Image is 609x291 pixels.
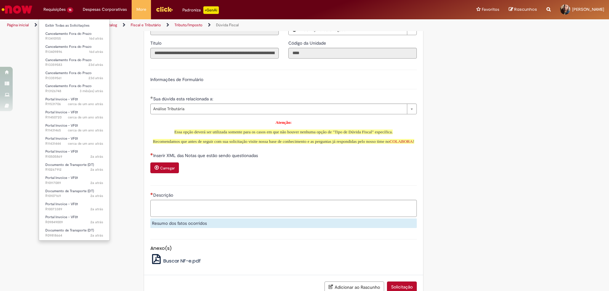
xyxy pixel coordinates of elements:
[174,22,202,28] a: Tributo/Imposto
[288,48,417,59] input: Código da Unidade
[216,22,239,28] a: Dúvida Fiscal
[80,89,103,93] time: 04/06/2025 13:14:12
[45,49,103,54] span: R13409896
[90,193,103,198] span: 2a atrás
[88,76,103,80] time: 06/08/2025 12:54:22
[45,180,103,186] span: R10117089
[150,48,279,59] input: Título
[39,83,109,94] a: Aberto R13126748 : Cancelamento Fora do Prazo
[90,193,103,198] time: 29/06/2023 15:20:58
[88,62,103,67] span: 23d atrás
[509,7,537,13] a: Rascunhos
[45,162,94,167] span: Documento de Transporte (DT)
[45,44,92,49] span: Cancelamento Fora do Prazo
[39,227,109,239] a: Aberto R09818664 : Documento de Transporte (DT)
[89,36,103,41] time: 13/08/2025 15:05:07
[39,19,110,241] ul: Requisições
[45,62,103,67] span: R13359583
[39,22,109,29] a: Exibir Todas as Solicitações
[39,135,109,147] a: Aberto R11431444 : Portal Invoice - VF01
[68,102,103,106] time: 21/05/2024 10:22:01
[131,22,161,28] a: Fiscal e Tributário
[45,36,103,41] span: R13410155
[90,220,103,225] span: 2a atrás
[203,6,219,14] p: +GenAi
[89,36,103,41] span: 16d atrás
[80,89,103,93] span: 3 mês(es) atrás
[68,141,103,146] span: cerca de um ano atrás
[45,115,103,120] span: R11450720
[482,6,499,13] span: Favoritos
[153,153,259,158] span: Inserir XML das Notas que estão sendo questionadas
[153,192,174,198] span: Descrição
[163,257,201,264] span: Buscar NF-e.pdf
[45,141,103,146] span: R11431444
[39,70,109,81] a: Aberto R13359561 : Cancelamento Fora do Prazo
[39,174,109,186] a: Aberto R10117089 : Portal Invoice - VF01
[39,57,109,68] a: Aberto R13359583 : Cancelamento Fora do Prazo
[45,136,78,141] span: Portal Invoice - VF01
[275,120,290,125] strong: Atenção
[182,6,219,14] div: Padroniza
[45,89,103,94] span: R13126748
[39,96,109,108] a: Aberto R11531706 : Portal Invoice - VF01
[45,207,103,212] span: R10073389
[150,162,179,173] button: Carregar anexo de Inserir XML das Notas que estão sendo questionadas Required
[150,40,163,46] label: Somente leitura - Título
[45,193,103,199] span: R10107169
[572,7,604,12] span: [PERSON_NAME]
[150,257,201,264] a: Buscar NF-e.pdf
[39,122,109,134] a: Aberto R11431465 : Portal Invoice - VF01
[45,71,92,75] span: Cancelamento Fora do Prazo
[90,207,103,212] span: 2a atrás
[45,202,78,206] span: Portal Invoice - VF01
[514,6,537,12] span: Rascunhos
[90,180,103,185] time: 03/07/2023 15:32:55
[90,167,103,172] time: 08/08/2023 09:00:02
[45,220,103,225] span: R09849009
[174,130,393,134] span: Essa opção deverá ser utilizada somente para os casos em que não houver nenhuma opção de "Tipo de...
[288,40,327,46] span: Somente leitura - Código da Unidade
[45,149,78,154] span: Portal Invoice - VF01
[45,128,103,133] span: R11431465
[90,167,103,172] span: 2a atrás
[45,110,78,115] span: Portal Invoice - VF01
[150,218,417,228] div: Resumo dos fatos ocorridos
[68,115,103,120] time: 03/05/2024 14:45:46
[45,233,103,238] span: R09818664
[45,175,78,180] span: Portal Invoice - VF01
[45,97,78,102] span: Portal Invoice - VF01
[45,228,94,233] span: Documento de Transporte (DT)
[89,49,103,54] span: 16d atrás
[153,104,404,114] span: Análise Tributária
[45,123,78,128] span: Portal Invoice - VF01
[67,7,73,13] span: 16
[39,109,109,121] a: Aberto R11450720 : Portal Invoice - VF01
[90,180,103,185] span: 2a atrás
[153,96,214,102] span: Sua dúvida esta relacionada a:
[90,233,103,238] span: 2a atrás
[160,166,175,171] small: Carregar
[90,233,103,238] time: 20/04/2023 09:09:09
[68,102,103,106] span: cerca de um ano atrás
[39,214,109,225] a: Aberto R09849009 : Portal Invoice - VF01
[45,31,92,36] span: Cancelamento Fora do Prazo
[90,220,103,225] time: 29/04/2023 12:16:04
[39,161,109,173] a: Aberto R10267912 : Documento de Transporte (DT)
[39,30,109,42] a: Aberto R13410155 : Cancelamento Fora do Prazo
[156,4,173,14] img: click_logo_yellow_360x200.png
[68,115,103,120] span: cerca de um ano atrás
[88,62,103,67] time: 06/08/2025 13:02:22
[150,246,417,251] h5: Anexo(s)
[43,6,66,13] span: Requisições
[88,76,103,80] span: 23d atrás
[150,193,153,195] span: Necessários
[39,148,109,160] a: Aberto R10505869 : Portal Invoice - VF01
[150,77,203,82] label: Informações de Formulário
[45,189,94,193] span: Documento de Transporte (DT)
[68,141,103,146] time: 27/04/2024 14:02:31
[90,207,103,212] time: 20/06/2023 15:15:42
[45,102,103,107] span: R11531706
[45,154,103,159] span: R10505869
